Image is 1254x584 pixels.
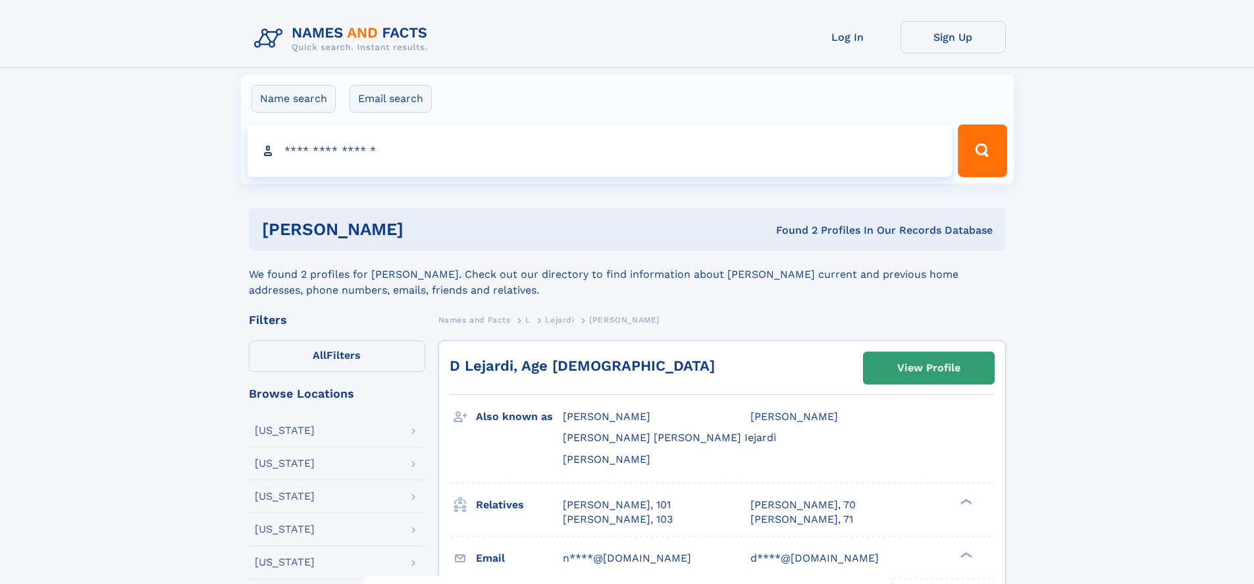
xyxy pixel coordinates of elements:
[795,21,901,53] a: Log In
[563,453,650,465] span: [PERSON_NAME]
[438,311,511,328] a: Names and Facts
[750,410,838,423] span: [PERSON_NAME]
[545,315,574,325] span: Lejardi
[750,498,856,512] a: [PERSON_NAME], 70
[350,85,432,113] label: Email search
[249,314,425,326] div: Filters
[255,524,315,535] div: [US_STATE]
[897,353,960,383] div: View Profile
[450,358,715,374] a: D Lejardi, Age [DEMOGRAPHIC_DATA]
[957,550,973,559] div: ❯
[525,315,531,325] span: L
[255,557,315,568] div: [US_STATE]
[249,340,425,372] label: Filters
[255,491,315,502] div: [US_STATE]
[249,21,438,57] img: Logo Names and Facts
[901,21,1006,53] a: Sign Up
[563,512,673,527] a: [PERSON_NAME], 103
[476,406,563,428] h3: Also known as
[255,458,315,469] div: [US_STATE]
[590,223,993,238] div: Found 2 Profiles In Our Records Database
[958,124,1006,177] button: Search Button
[545,311,574,328] a: Lejardi
[957,497,973,506] div: ❯
[248,124,953,177] input: search input
[563,410,650,423] span: [PERSON_NAME]
[750,512,853,527] a: [PERSON_NAME], 71
[864,352,994,384] a: View Profile
[313,349,327,361] span: All
[249,251,1006,298] div: We found 2 profiles for [PERSON_NAME]. Check out our directory to find information about [PERSON_...
[589,315,660,325] span: [PERSON_NAME]
[563,498,671,512] a: [PERSON_NAME], 101
[251,85,336,113] label: Name search
[249,388,425,400] div: Browse Locations
[255,425,315,436] div: [US_STATE]
[262,221,590,238] h1: [PERSON_NAME]
[525,311,531,328] a: L
[476,547,563,570] h3: Email
[563,431,776,444] span: [PERSON_NAME] [PERSON_NAME] Iejardi
[476,494,563,516] h3: Relatives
